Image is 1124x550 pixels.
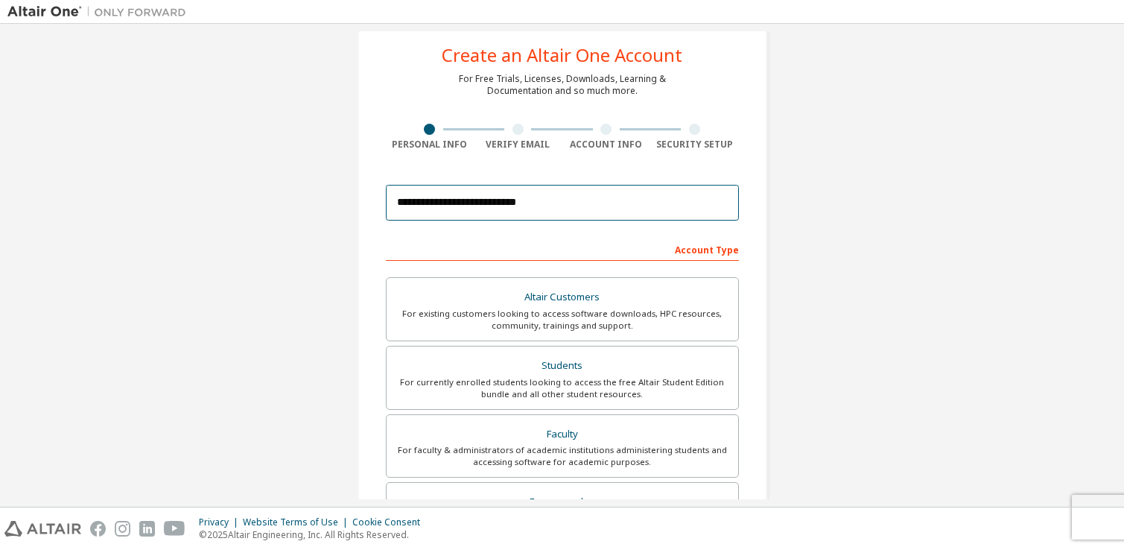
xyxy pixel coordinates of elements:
div: Security Setup [650,139,739,151]
p: © 2025 Altair Engineering, Inc. All Rights Reserved. [199,528,429,541]
div: Create an Altair One Account [442,46,682,64]
img: youtube.svg [164,521,185,537]
div: Account Type [386,237,739,261]
div: Everyone else [396,492,729,513]
img: altair_logo.svg [4,521,81,537]
div: Faculty [396,424,729,445]
div: Students [396,355,729,376]
div: For currently enrolled students looking to access the free Altair Student Edition bundle and all ... [396,376,729,400]
div: Privacy [199,516,243,528]
img: Altair One [7,4,194,19]
div: Verify Email [474,139,562,151]
div: Account Info [562,139,651,151]
div: For existing customers looking to access software downloads, HPC resources, community, trainings ... [396,308,729,332]
div: Cookie Consent [352,516,429,528]
img: facebook.svg [90,521,106,537]
div: Website Terms of Use [243,516,352,528]
div: For Free Trials, Licenses, Downloads, Learning & Documentation and so much more. [459,73,666,97]
img: linkedin.svg [139,521,155,537]
div: For faculty & administrators of academic institutions administering students and accessing softwa... [396,444,729,468]
div: Altair Customers [396,287,729,308]
div: Personal Info [386,139,474,151]
img: instagram.svg [115,521,130,537]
